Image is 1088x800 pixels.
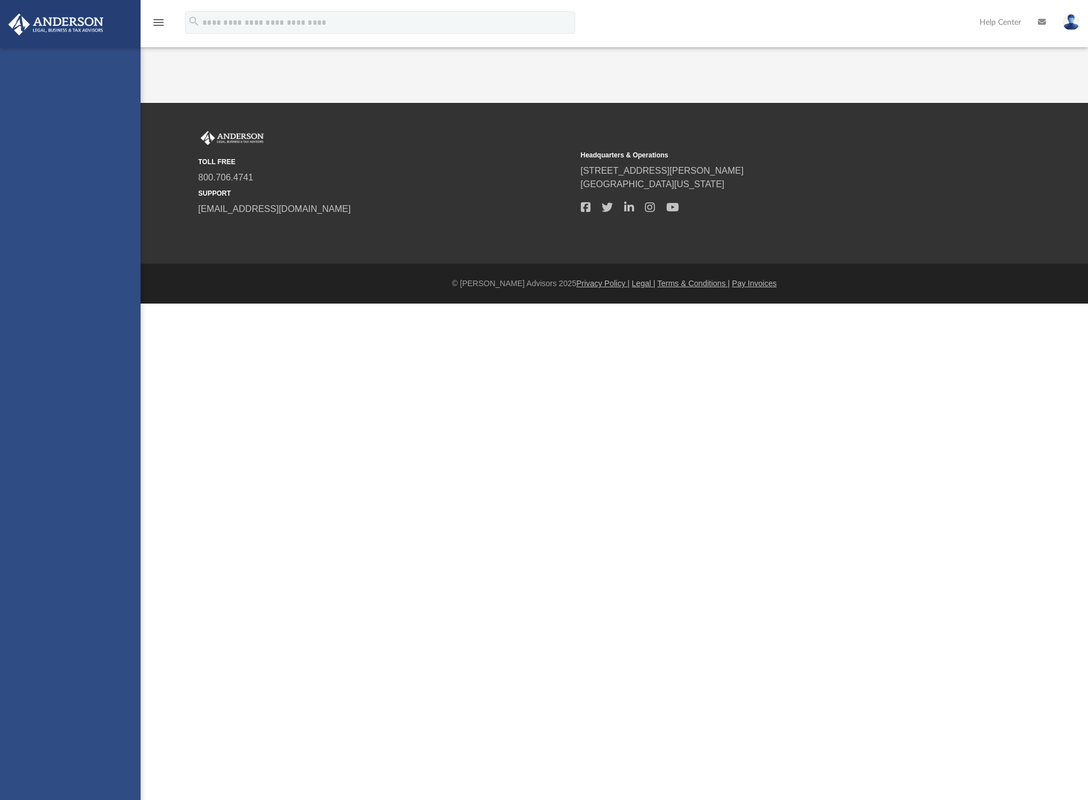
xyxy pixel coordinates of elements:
a: [STREET_ADDRESS][PERSON_NAME] [581,166,744,175]
div: © [PERSON_NAME] Advisors 2025 [141,278,1088,290]
small: Headquarters & Operations [581,150,955,160]
a: [GEOGRAPHIC_DATA][US_STATE] [581,179,725,189]
a: 800.706.4741 [198,173,254,182]
img: User Pic [1063,14,1080,30]
small: SUPPORT [198,188,573,198]
a: Terms & Conditions | [657,279,730,288]
a: [EMAIL_ADDRESS][DOMAIN_NAME] [198,204,351,214]
small: TOLL FREE [198,157,573,167]
a: menu [152,21,165,29]
i: menu [152,16,165,29]
a: Privacy Policy | [576,279,630,288]
img: Anderson Advisors Platinum Portal [198,131,266,146]
img: Anderson Advisors Platinum Portal [5,13,107,35]
a: Legal | [632,279,656,288]
i: search [188,15,200,28]
a: Pay Invoices [732,279,777,288]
